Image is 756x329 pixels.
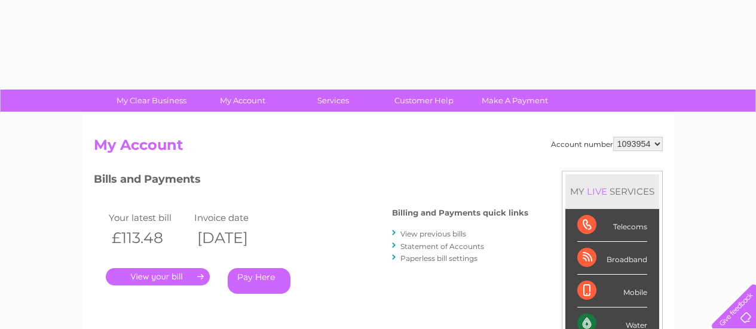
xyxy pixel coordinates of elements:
h4: Billing and Payments quick links [392,208,528,217]
th: [DATE] [191,226,277,250]
div: Account number [551,137,663,151]
div: Mobile [577,275,647,308]
td: Invoice date [191,210,277,226]
div: Telecoms [577,209,647,242]
a: Customer Help [375,90,473,112]
a: Paperless bill settings [400,254,478,263]
h3: Bills and Payments [94,171,528,192]
div: Broadband [577,242,647,275]
a: View previous bills [400,229,466,238]
a: My Clear Business [102,90,201,112]
div: MY SERVICES [565,174,659,208]
a: Pay Here [228,268,290,294]
th: £113.48 [106,226,192,250]
a: Make A Payment [466,90,564,112]
a: . [106,268,210,285]
a: My Account [193,90,292,112]
td: Your latest bill [106,210,192,226]
div: LIVE [584,186,610,197]
h2: My Account [94,137,663,159]
a: Statement of Accounts [400,242,484,251]
a: Services [284,90,382,112]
